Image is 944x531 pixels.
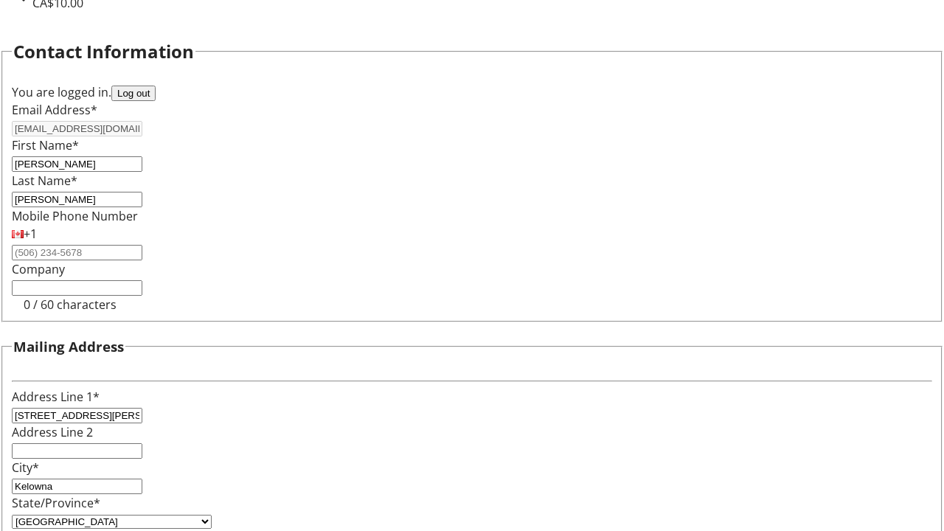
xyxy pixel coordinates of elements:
[111,86,156,101] button: Log out
[13,38,194,65] h2: Contact Information
[12,479,142,494] input: City
[12,424,93,440] label: Address Line 2
[12,495,100,511] label: State/Province*
[12,245,142,260] input: (506) 234-5678
[13,336,124,357] h3: Mailing Address
[12,389,100,405] label: Address Line 1*
[12,102,97,118] label: Email Address*
[24,296,117,313] tr-character-limit: 0 / 60 characters
[12,137,79,153] label: First Name*
[12,459,39,476] label: City*
[12,83,932,101] div: You are logged in.
[12,408,142,423] input: Address
[12,261,65,277] label: Company
[12,173,77,189] label: Last Name*
[12,208,138,224] label: Mobile Phone Number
